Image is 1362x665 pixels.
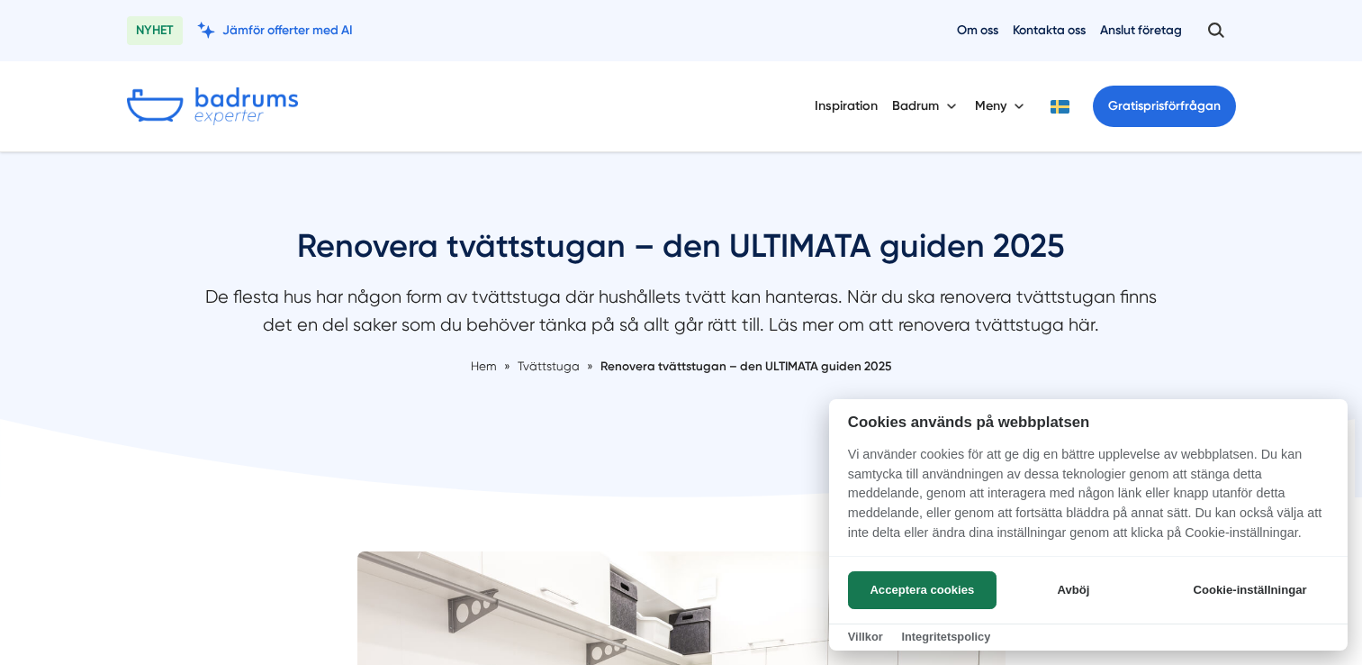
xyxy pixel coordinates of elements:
button: Acceptera cookies [848,571,997,609]
h2: Cookies används på webbplatsen [829,414,1348,431]
a: Integritetspolicy [901,630,990,643]
p: Vi använder cookies för att ge dig en bättre upplevelse av webbplatsen. Du kan samtycka till anvä... [829,445,1348,555]
a: Villkor [848,630,883,643]
button: Cookie-inställningar [1171,571,1329,609]
button: Avböj [1002,571,1145,609]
